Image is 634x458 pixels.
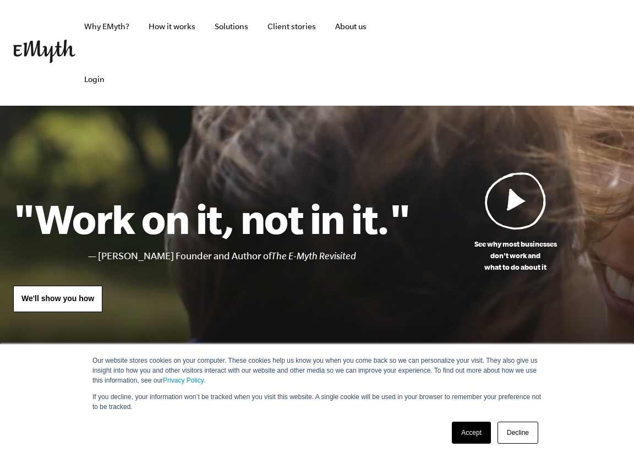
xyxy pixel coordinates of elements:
a: Accept [452,422,491,444]
a: Privacy Policy [163,377,204,384]
li: [PERSON_NAME] Founder and Author of [98,248,410,264]
img: Play Video [485,172,546,230]
span: We'll show you how [21,294,94,303]
h1: "Work on it, not in it." [13,194,410,243]
p: See why most businesses don't work and what to do about it [410,238,621,273]
p: If you decline, your information won’t be tracked when you visit this website. A single cookie wi... [92,392,542,412]
img: EMyth [13,40,75,63]
i: The E-Myth Revisited [271,250,356,261]
a: We'll show you how [13,286,102,312]
a: Login [75,53,113,106]
a: Decline [498,422,538,444]
a: See why most businessesdon't work andwhat to do about it [410,172,621,273]
iframe: Embedded CTA [505,41,621,65]
p: Our website stores cookies on your computer. These cookies help us know you when you come back so... [92,356,542,385]
iframe: Embedded CTA [384,41,500,65]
